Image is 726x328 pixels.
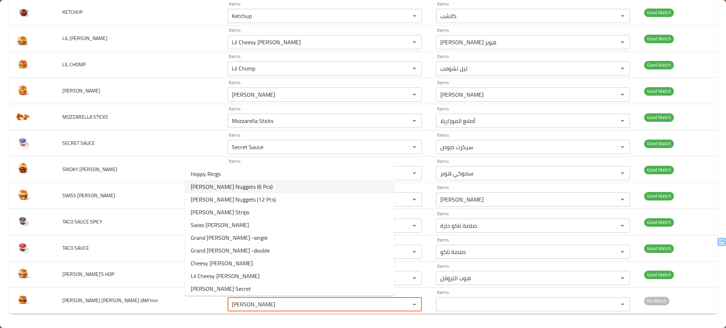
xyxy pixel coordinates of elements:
button: Open [618,37,627,47]
img: KETCHUP [14,2,32,20]
button: Open [409,168,419,178]
button: Open [409,273,419,283]
span: Good Match [644,87,674,95]
span: Good Match [644,113,674,121]
img: LIL CHEESY HOPPER [14,28,32,46]
button: Open [618,116,627,126]
span: Good Match [644,244,674,253]
img: SECRET SAUCE [14,133,32,151]
img: MOZZARELLA STICKS [14,107,32,125]
img: TRUFFLE'S HOP [14,264,32,282]
span: Good Match [644,35,674,43]
span: Good Match [644,140,674,148]
button: Open [618,142,627,152]
button: Open [409,194,419,204]
img: LIL CHOMP [14,55,32,72]
img: TACO SAUCE SPICY [14,212,32,230]
span: [PERSON_NAME] Secret [191,284,251,293]
span: TACO SAUCE [62,243,89,253]
img: SWISS HOPPER [14,186,32,203]
button: Open [409,221,419,231]
button: Open [618,273,627,283]
button: Open [618,299,627,309]
span: Good Match [644,192,674,200]
span: SWISS [PERSON_NAME] [62,191,115,200]
button: Open [409,11,419,21]
span: Good Match [644,9,674,17]
span: SMOKY [PERSON_NAME] [62,165,117,174]
button: Open [409,116,419,126]
span: TACO SAUCE SPICY [62,217,102,226]
button: Open [618,221,627,231]
img: TACO SAUCE [14,238,32,256]
span: Swiss [PERSON_NAME] [191,221,249,229]
span: [PERSON_NAME] Strips [191,208,249,216]
span: Grand [PERSON_NAME] -double [191,246,270,255]
span: No Match [644,297,669,305]
span: MOZZARELLA STICKS [62,112,108,121]
span: [PERSON_NAME] [PERSON_NAME] JAM'min [62,296,158,305]
button: Open [409,37,419,47]
span: [PERSON_NAME]'S HOP [62,270,114,279]
button: Open [409,63,419,73]
button: Open [618,11,627,21]
span: LIL [PERSON_NAME] [62,34,107,43]
button: Open [409,142,419,152]
span: Good Match [644,271,674,279]
span: Grand [PERSON_NAME] -single [191,233,268,242]
button: Open [618,194,627,204]
span: [PERSON_NAME] Nuggets (12 Pcs) [191,195,276,204]
span: Hoppy Rings [191,170,220,178]
span: KETCHUP [62,7,83,17]
span: Cheesy [PERSON_NAME] [191,259,253,267]
button: Open [618,63,627,73]
button: Open [409,90,419,100]
span: Good Match [644,166,674,174]
button: Open [409,247,419,257]
button: Open [618,168,627,178]
span: SECRET SAUCE [62,138,95,148]
span: [PERSON_NAME] [62,86,100,95]
button: Open [618,90,627,100]
span: Lil Cheesy [PERSON_NAME] [191,272,259,280]
img: LIL CLUCK [14,81,32,98]
button: Close [409,299,419,309]
span: LIL CHOMP [62,60,86,69]
img: HOPPER BACON JAM'min [14,290,32,308]
img: SMOKY HOPPER [14,159,32,177]
span: Good Match [644,61,674,69]
button: Open [618,247,627,257]
span: [PERSON_NAME] Nuggets (6 Pcs) [191,182,273,191]
span: Good Match [644,218,674,226]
